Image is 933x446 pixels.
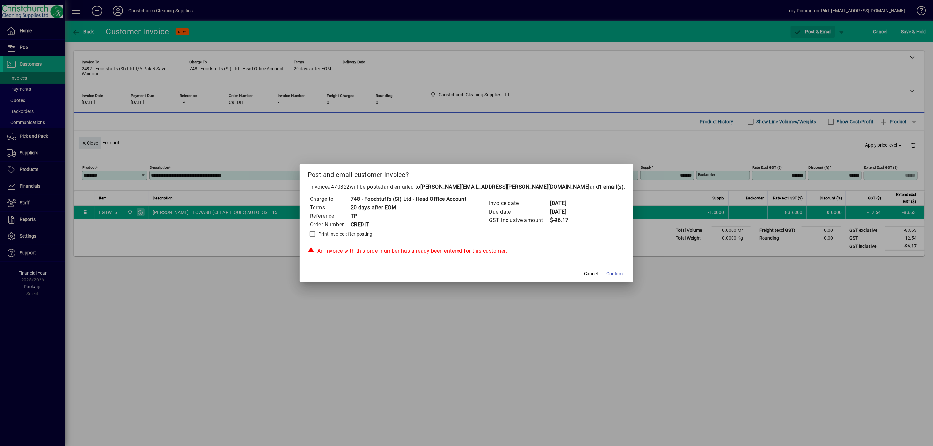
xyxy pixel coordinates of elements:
td: Terms [310,203,350,212]
span: and emailed to [384,184,624,190]
td: Charge to [310,195,350,203]
td: $-96.17 [550,216,576,225]
button: Confirm [604,268,625,279]
div: An invoice with this order number has already been entered for this customer. [308,247,625,255]
span: #470322 [328,184,350,190]
td: 20 days after EOM [350,203,467,212]
b: 1 email(s) [599,184,624,190]
h2: Post and email customer invoice? [300,164,633,183]
span: and [590,184,624,190]
b: [PERSON_NAME][EMAIL_ADDRESS][PERSON_NAME][DOMAIN_NAME] [420,184,590,190]
span: Cancel [584,270,598,277]
td: Invoice date [489,199,550,208]
button: Cancel [580,268,601,279]
td: Due date [489,208,550,216]
td: GST inclusive amount [489,216,550,225]
td: 748 - Foodstuffs (SI) Ltd - Head Office Account [350,195,467,203]
td: [DATE] [550,199,576,208]
td: Order Number [310,220,350,229]
p: Invoice will be posted . [308,183,625,191]
td: CREDIT [350,220,467,229]
td: [DATE] [550,208,576,216]
span: Confirm [606,270,623,277]
label: Print invoice after posting [317,231,373,237]
td: TP [350,212,467,220]
td: Reference [310,212,350,220]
